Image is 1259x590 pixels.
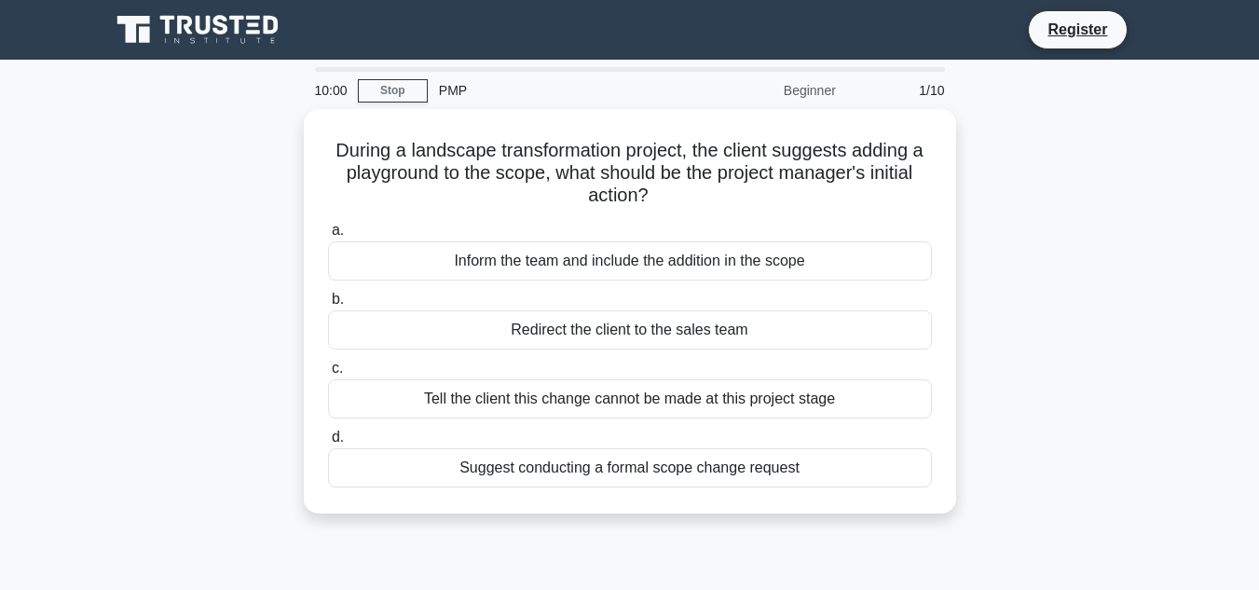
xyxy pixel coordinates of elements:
a: Stop [358,79,428,103]
div: Redirect the client to the sales team [328,310,932,350]
div: Beginner [684,72,847,109]
h5: During a landscape transformation project, the client suggests adding a playground to the scope, ... [326,139,934,208]
span: c. [332,360,343,376]
div: Tell the client this change cannot be made at this project stage [328,379,932,418]
div: Inform the team and include the addition in the scope [328,241,932,281]
span: d. [332,429,344,445]
span: a. [332,222,344,238]
div: Suggest conducting a formal scope change request [328,448,932,487]
a: Register [1036,18,1118,41]
span: b. [332,291,344,307]
div: PMP [428,72,684,109]
div: 10:00 [304,72,358,109]
div: 1/10 [847,72,956,109]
